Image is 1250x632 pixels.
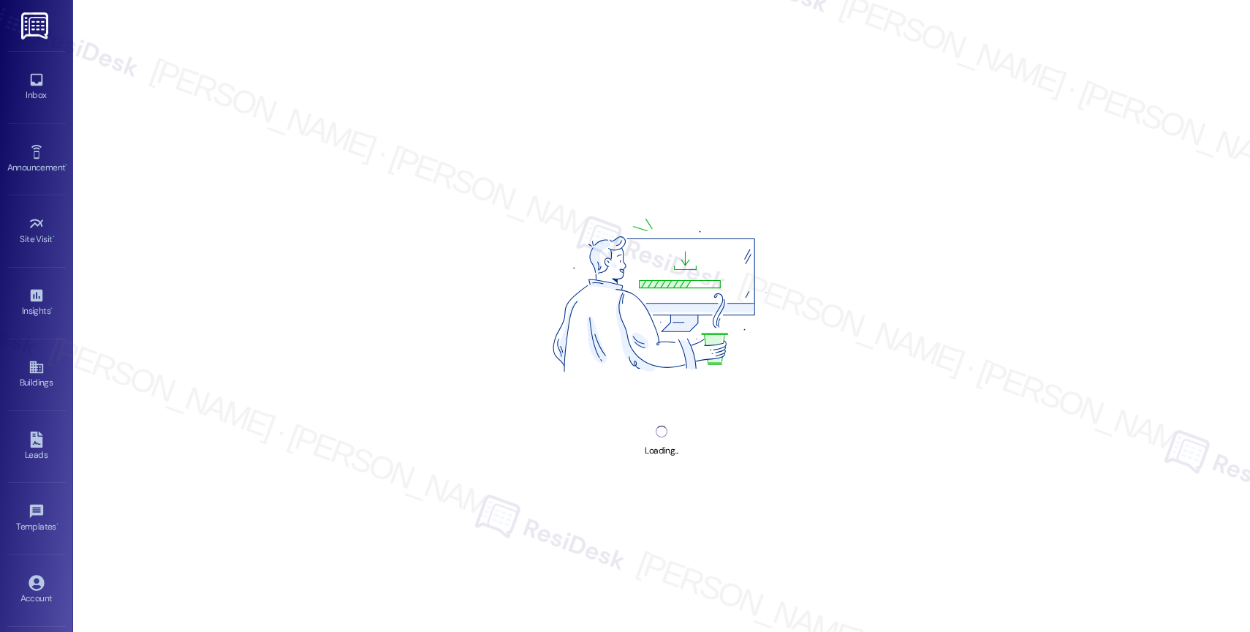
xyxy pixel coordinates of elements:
a: Site Visit • [7,211,66,251]
a: Insights • [7,283,66,323]
span: • [65,160,67,170]
a: Inbox [7,67,66,107]
a: Account [7,571,66,610]
img: ResiDesk Logo [21,12,51,39]
div: Loading... [645,443,678,459]
a: Leads [7,427,66,467]
a: Buildings [7,355,66,394]
span: • [50,304,53,314]
span: • [56,519,58,530]
span: • [53,232,55,242]
a: Templates • [7,499,66,538]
